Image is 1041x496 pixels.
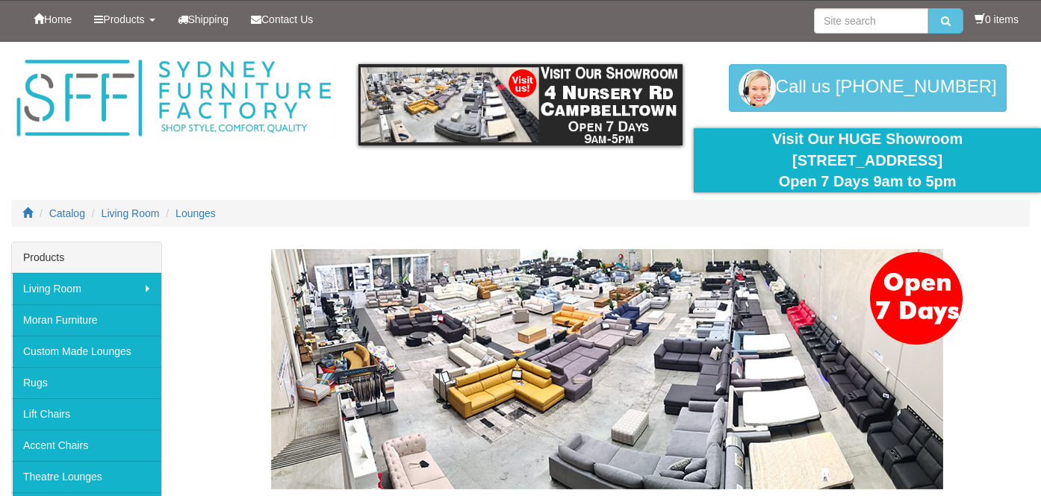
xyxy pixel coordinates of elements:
[83,1,166,38] a: Products
[814,8,928,34] input: Site search
[12,367,161,398] a: Rugs
[12,398,161,430] a: Lift Chairs
[12,461,161,492] a: Theatre Lounges
[12,336,161,367] a: Custom Made Lounges
[44,13,72,25] span: Home
[175,207,216,219] a: Lounges
[167,1,240,38] a: Shipping
[12,430,161,461] a: Accent Chairs
[103,13,144,25] span: Products
[12,273,161,304] a: Living Room
[12,304,161,336] a: Moran Furniture
[49,207,85,219] a: Catalog
[188,13,229,25] span: Shipping
[975,12,1019,27] li: 0 items
[11,57,336,140] img: Sydney Furniture Factory
[261,13,313,25] span: Contact Us
[705,128,1030,192] div: Visit Our HUGE Showroom [STREET_ADDRESS] Open 7 Days 9am to 5pm
[102,207,160,219] a: Living Room
[358,64,683,145] img: showroom.gif
[22,1,83,38] a: Home
[12,242,161,273] div: Products
[240,1,324,38] a: Contact Us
